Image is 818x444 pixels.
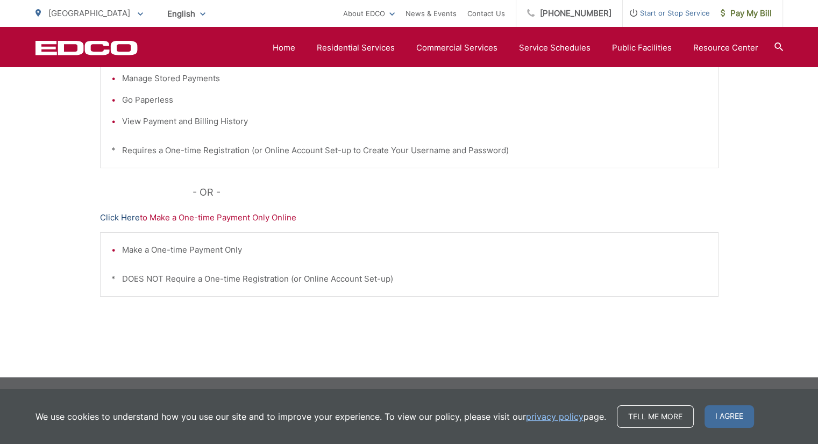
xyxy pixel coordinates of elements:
[122,72,707,85] li: Manage Stored Payments
[122,244,707,256] li: Make a One-time Payment Only
[193,184,719,200] p: - OR -
[273,41,295,54] a: Home
[35,410,606,423] p: We use cookies to understand how you use our site and to improve your experience. To view our pol...
[122,94,707,106] li: Go Paperless
[35,40,138,55] a: EDCD logo. Return to the homepage.
[100,211,719,224] p: to Make a One-time Payment Only Online
[48,8,130,18] span: [GEOGRAPHIC_DATA]
[526,410,584,423] a: privacy policy
[406,7,457,20] a: News & Events
[317,41,395,54] a: Residential Services
[721,7,772,20] span: Pay My Bill
[693,41,758,54] a: Resource Center
[467,7,505,20] a: Contact Us
[612,41,672,54] a: Public Facilities
[111,273,707,285] p: * DOES NOT Require a One-time Registration (or Online Account Set-up)
[343,7,395,20] a: About EDCO
[519,41,591,54] a: Service Schedules
[159,4,214,23] span: English
[111,144,707,157] p: * Requires a One-time Registration (or Online Account Set-up to Create Your Username and Password)
[100,211,140,224] a: Click Here
[122,115,707,128] li: View Payment and Billing History
[416,41,497,54] a: Commercial Services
